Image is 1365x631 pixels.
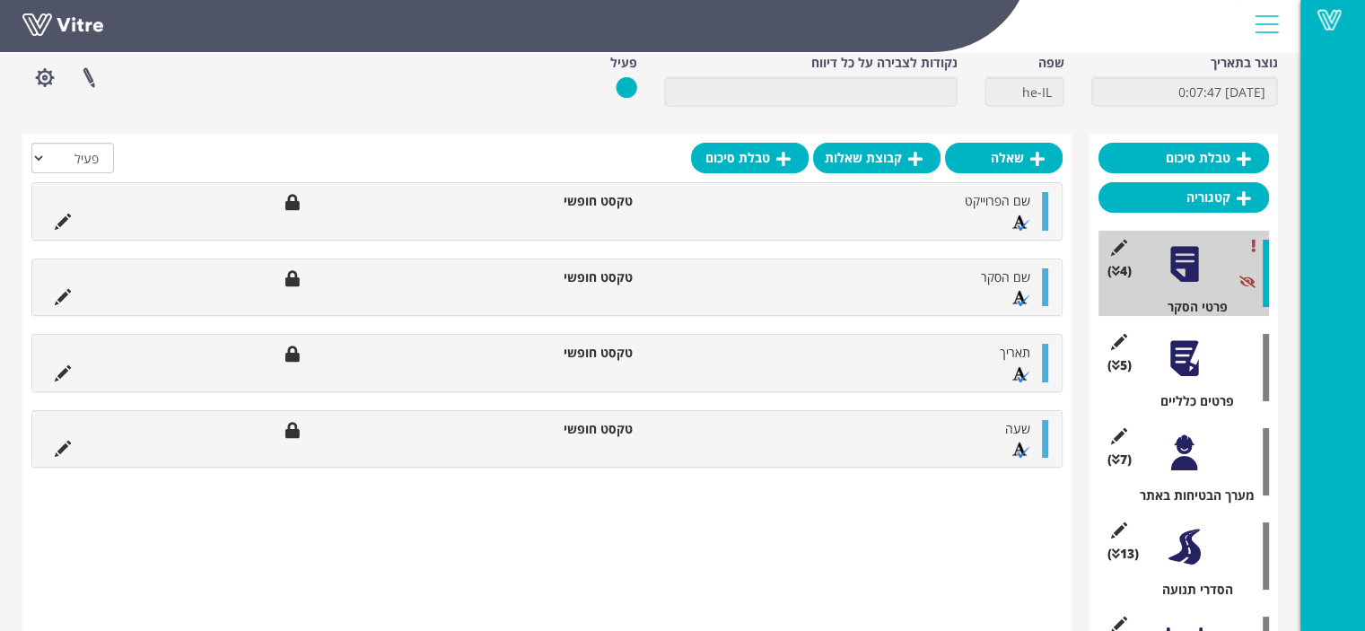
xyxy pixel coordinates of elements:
[610,54,637,72] label: פעיל
[1107,262,1132,280] span: (4 )
[965,192,1030,209] span: שם הפרוייקט
[1005,420,1030,437] span: שעה
[811,54,958,72] label: נקודות לצבירה על כל דיווח
[1098,143,1269,173] a: טבלת סיכום
[1107,356,1132,374] span: (5 )
[1000,344,1030,361] span: תאריך
[691,143,809,173] a: טבלת סיכום
[1112,392,1269,410] div: פרטים כלליים
[493,420,642,438] li: טקסט חופשי
[1098,182,1269,213] a: קטגוריה
[945,143,1063,173] a: שאלה
[493,192,642,210] li: טקסט חופשי
[616,76,637,99] img: yes
[493,344,642,362] li: טקסט חופשי
[1112,486,1269,504] div: מערך הבטיחות באתר
[493,268,642,286] li: טקסט חופשי
[981,268,1030,285] span: שם הסקר
[1112,298,1269,316] div: פרטי הסקר
[1107,545,1139,563] span: (13 )
[1107,451,1132,469] span: (7 )
[1038,54,1064,72] label: שפה
[813,143,941,173] a: קבוצת שאלות
[1112,581,1269,599] div: הסדרי תנועה
[1211,54,1278,72] label: נוצר בתאריך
